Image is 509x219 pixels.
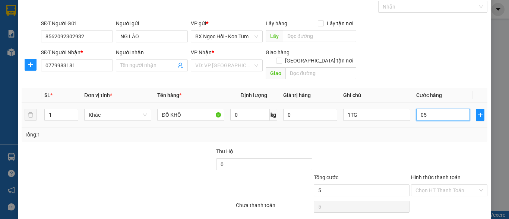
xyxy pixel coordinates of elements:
div: Chưa thanh toán [235,201,313,214]
span: Đơn vị tính [84,92,112,98]
span: Tên hàng [157,92,181,98]
input: 0 [283,109,337,121]
div: SĐT Người Gửi [41,19,113,28]
button: plus [476,109,484,121]
span: Tổng cước [314,174,338,180]
span: kg [270,109,277,121]
span: Thu Hộ [216,148,233,154]
span: plus [25,62,36,68]
span: Cước hàng [416,92,442,98]
label: Hình thức thanh toán [411,174,461,180]
div: Tổng: 1 [25,131,197,139]
span: VP Nhận [191,49,212,55]
span: Lấy [266,30,283,42]
input: Ghi Chú [343,109,410,121]
span: plus [476,112,484,118]
input: VD: Bàn, Ghế [157,109,224,121]
span: [GEOGRAPHIC_DATA] tận nơi [282,57,356,65]
div: Người gửi [116,19,188,28]
span: SL [44,92,50,98]
div: SĐT Người Nhận [41,48,113,57]
button: delete [25,109,37,121]
th: Ghi chú [340,88,413,103]
span: user-add [177,62,183,68]
span: Khác [89,109,147,120]
span: BX Ngọc Hồi - Kon Tum [195,31,258,42]
div: Người nhận [116,48,188,57]
span: Giao [266,67,285,79]
span: Giao hàng [266,49,290,55]
span: Lấy tận nơi [324,19,356,28]
input: Dọc đường [285,67,356,79]
div: VP gửi [191,19,263,28]
button: plus [25,59,37,71]
span: Giá trị hàng [283,92,311,98]
span: Định lượng [240,92,267,98]
span: Lấy hàng [266,20,287,26]
input: Dọc đường [283,30,356,42]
